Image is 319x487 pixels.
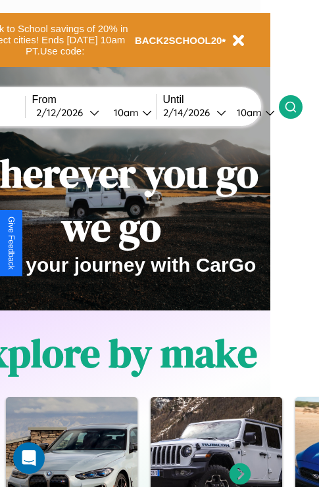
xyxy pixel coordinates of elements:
div: Open Intercom Messenger [13,442,45,474]
div: 2 / 12 / 2026 [36,106,89,119]
div: 10am [107,106,142,119]
button: 10am [226,106,279,119]
b: BACK2SCHOOL20 [135,35,222,46]
div: Give Feedback [7,217,16,270]
div: 10am [230,106,265,119]
div: 2 / 14 / 2026 [163,106,216,119]
label: From [32,94,156,106]
label: Until [163,94,279,106]
button: 10am [103,106,156,119]
button: 2/12/2026 [32,106,103,119]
